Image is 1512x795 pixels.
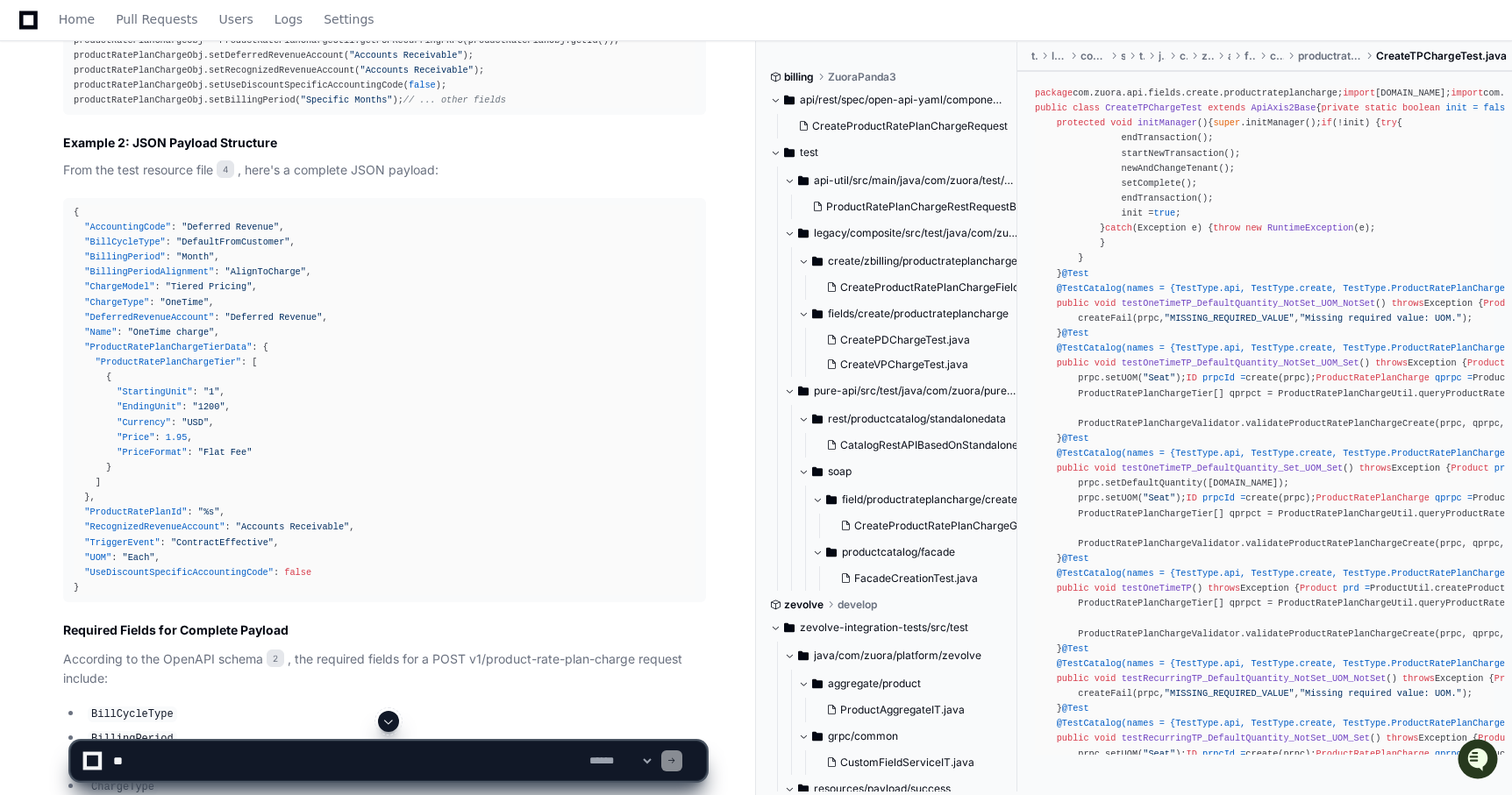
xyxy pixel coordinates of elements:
span: false [284,567,311,578]
span: RuntimeException [1267,223,1354,233]
span: "USD" [182,417,209,428]
span: : [111,552,117,563]
span: : [274,567,279,578]
span: Settings [324,14,374,25]
span: : [225,522,231,532]
span: CreatePDChargeTest.java [840,333,970,347]
span: zevolve [784,598,824,612]
span: , [209,417,214,428]
span: testOneTimeTP_DefaultQuantity_Set_UOM_Set [1122,463,1344,473]
span: field/productrateplancharge/create [842,493,1017,507]
span: } [74,582,79,593]
span: testOneTimeTP [1122,583,1192,593]
span: "MISSING_REQUIRED_VALUE" [1165,688,1294,699]
span: FacadeCreationTest.java [854,571,978,586]
span: "Missing required value: UOM." [1300,688,1462,699]
span: composite [1081,49,1107,63]
span: "Flat Fee" [198,447,253,458]
span: : [214,266,219,277]
svg: Directory [798,223,809,244]
span: , [252,281,257,292]
span: protected [1057,117,1105,128]
span: { [263,342,268,352]
span: : [187,447,192,458]
span: soap [828,465,852,479]
span: "MISSING_REQUIRED_VALUE" [1165,313,1294,323]
button: rest/productcatalog/standalonedata [798,405,1032,433]
span: // ... other fields [403,95,506,105]
span: if [1322,117,1332,128]
span: ProductAggregateIT.java [840,703,965,717]
span: } [84,492,89,502]
span: "Seat" [1143,373,1175,383]
span: "Accounts Receivable" [236,522,349,532]
span: = [1365,583,1370,593]
span: () [1386,673,1396,684]
button: CatalogRestAPIBasedOnStandaloneDataTest.java [819,433,1036,458]
span: "Name" [84,327,117,337]
span: "ProductRatePlanChargeTierData" [84,342,252,352]
span: ProductRatePlanChargeRestRequestBuilder.java [826,200,1067,214]
span: @Test [1062,328,1089,338]
span: "Currency" [117,417,171,428]
span: ZuoraPanda3 [828,70,896,84]
span: testRecurringTP_DefaultQuantity_NotSet_UOM_NotSet [1122,673,1387,684]
span: : [154,432,160,443]
span: java/com/zuora/platform/zevolve [814,649,981,663]
span: CreateProductRatePlanChargeRequest.yaml [812,119,1035,133]
span: @Test [1062,643,1089,654]
span: Home [59,14,95,25]
img: PlayerZero [18,18,53,53]
span: zevolve-integration-tests/src/test [800,621,968,635]
span: void [1110,117,1132,128]
span: @Test [1062,553,1089,564]
span: catch [1105,223,1132,233]
span: api [1228,49,1231,63]
span: "Deferred Revenue" [225,312,323,323]
span: Product [1451,463,1488,473]
span: @Test [1062,433,1089,444]
span: "Accounts Receivable" [360,65,474,75]
span: { [106,372,111,382]
button: soap [798,458,1032,486]
button: CreateProductRatePlanChargeGeneralFieldTest.java [833,514,1050,538]
span: Logs [275,14,303,25]
span: prpcId [1202,493,1235,503]
span: productcatalog/facade [842,545,955,559]
span: : [171,417,176,428]
svg: Directory [826,542,837,563]
span: "Tiered Pricing" [166,281,253,292]
span: aggregate/product [828,677,921,691]
span: prpcId [1202,373,1235,383]
span: CreateProductRatePlanChargeGeneralFieldTest.java [854,519,1117,533]
span: legacy [1052,49,1066,63]
span: false [1484,103,1511,113]
span: super [1213,117,1240,128]
span: throws [1375,358,1408,368]
span: { [74,207,79,217]
span: "TriggerEvent" [84,537,160,548]
span: import [1451,88,1483,98]
span: , [225,401,231,412]
span: CreateVPChargeTest.java [840,358,968,372]
div: Welcome [18,70,319,98]
span: test [1139,49,1145,63]
button: aggregate/product [798,670,1018,698]
p: From the test resource file , here's a complete JSON payload: [63,160,706,181]
span: prd [1494,463,1510,473]
span: ApiAxis2Base [1251,103,1316,113]
span: = [1467,493,1473,503]
span: () [1192,583,1202,593]
span: private [1322,103,1359,113]
button: productcatalog/facade [812,538,1046,566]
span: legacy/composite/src/test/java/com/zuora/api [814,226,1018,240]
svg: Directory [812,408,823,429]
svg: Directory [812,251,823,272]
span: testOneTimeTP_DefaultQuantity_NotSet_UOM_NotSet [1122,298,1376,309]
div: We're offline, but we'll be back soon! [60,148,254,162]
span: "ProductRatePlanId" [84,507,187,517]
span: , [279,222,284,232]
span: void [1095,673,1116,684]
span: initManager [1138,117,1197,128]
span: : [149,297,154,308]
